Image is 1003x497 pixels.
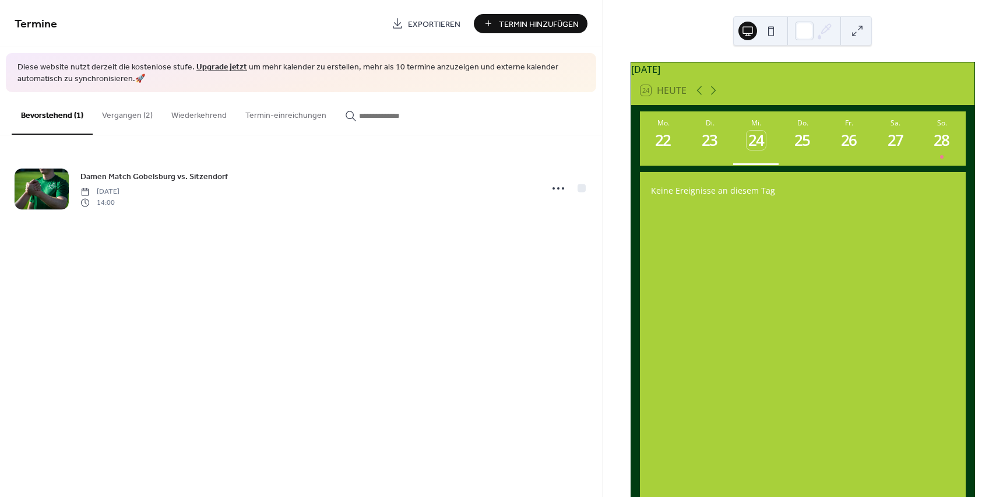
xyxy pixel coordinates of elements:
div: 22 [654,131,673,150]
button: Bevorstehend (1) [12,92,93,135]
button: Fr.26 [826,112,872,165]
button: Termin-einreichungen [236,92,336,134]
button: Mi.24 [733,112,780,165]
span: [DATE] [80,187,119,197]
div: 28 [932,131,952,150]
span: Termine [15,13,57,36]
button: Mo.22 [640,112,687,165]
div: Keine Ereignisse an diesem Tag [642,177,963,204]
a: Exportieren [383,14,469,33]
button: Wiederkehrend [162,92,236,134]
div: Fr. [829,118,869,128]
div: Mi. [737,118,776,128]
a: Damen Match Gobelsburg vs. Sitzendorf [80,170,228,183]
span: 14:00 [80,197,119,208]
button: Vergangen (2) [93,92,162,134]
span: Diese website nutzt derzeit die kostenlose stufe. um mehr kalender zu erstellen, mehr als 10 term... [17,62,585,85]
button: Di.23 [687,112,733,165]
div: 25 [793,131,812,150]
div: 23 [701,131,720,150]
div: Mo. [644,118,684,128]
button: Do.25 [779,112,826,165]
div: Do. [783,118,822,128]
div: 24 [747,131,766,150]
span: Termin Hinzufügen [499,18,579,30]
div: Sa. [876,118,916,128]
span: Exportieren [408,18,460,30]
a: Upgrade jetzt [196,60,247,75]
button: Sa.27 [872,112,919,165]
button: Termin Hinzufügen [474,14,587,33]
span: Damen Match Gobelsburg vs. Sitzendorf [80,171,228,183]
button: So.28 [918,112,965,165]
div: 27 [886,131,905,150]
div: 26 [840,131,859,150]
div: So. [922,118,962,128]
div: Di. [690,118,730,128]
div: [DATE] [631,62,974,76]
